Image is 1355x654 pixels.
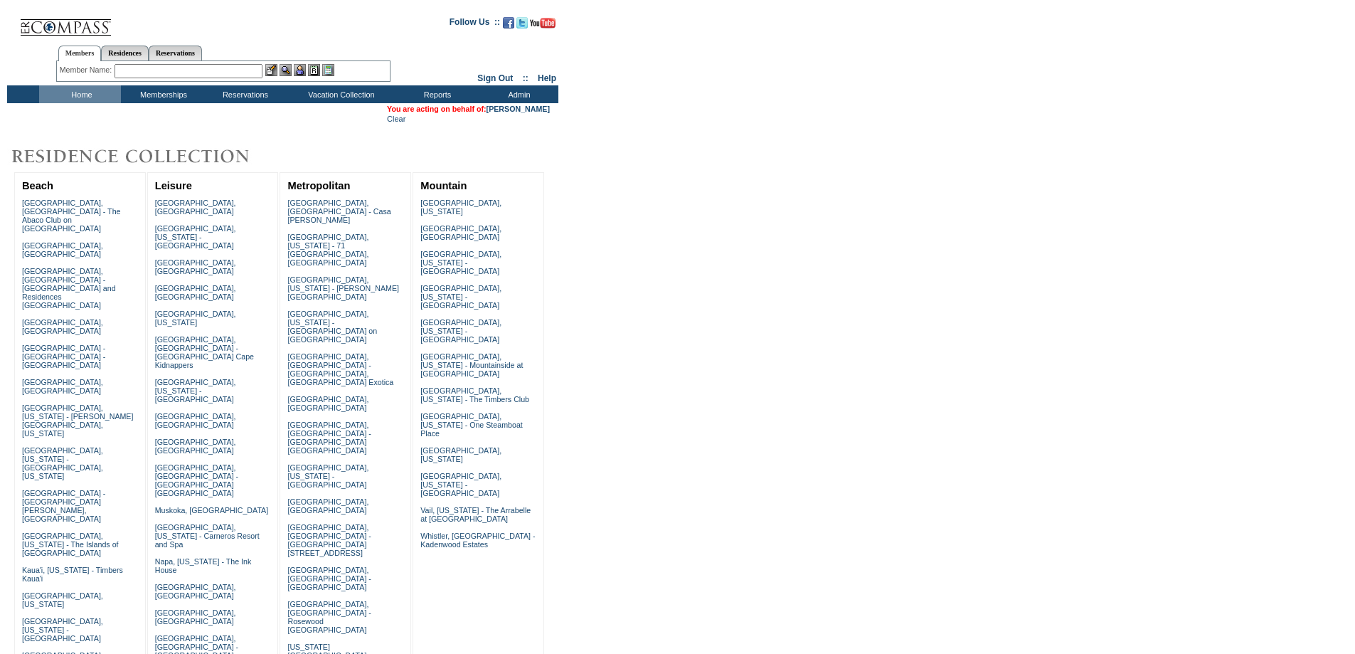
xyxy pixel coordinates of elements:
[155,284,236,301] a: [GEOGRAPHIC_DATA], [GEOGRAPHIC_DATA]
[22,489,105,523] a: [GEOGRAPHIC_DATA] - [GEOGRAPHIC_DATA][PERSON_NAME], [GEOGRAPHIC_DATA]
[155,583,236,600] a: [GEOGRAPHIC_DATA], [GEOGRAPHIC_DATA]
[294,64,306,76] img: Impersonate
[287,600,371,634] a: [GEOGRAPHIC_DATA], [GEOGRAPHIC_DATA] - Rosewood [GEOGRAPHIC_DATA]
[155,463,238,497] a: [GEOGRAPHIC_DATA], [GEOGRAPHIC_DATA] - [GEOGRAPHIC_DATA] [GEOGRAPHIC_DATA]
[395,85,477,103] td: Reports
[155,438,236,455] a: [GEOGRAPHIC_DATA], [GEOGRAPHIC_DATA]
[22,318,103,335] a: [GEOGRAPHIC_DATA], [GEOGRAPHIC_DATA]
[530,18,556,28] img: Subscribe to our YouTube Channel
[121,85,203,103] td: Memberships
[22,566,123,583] a: Kaua'i, [US_STATE] - Timbers Kaua'i
[7,21,18,22] img: i.gif
[155,258,236,275] a: [GEOGRAPHIC_DATA], [GEOGRAPHIC_DATA]
[287,275,399,301] a: [GEOGRAPHIC_DATA], [US_STATE] - [PERSON_NAME][GEOGRAPHIC_DATA]
[420,199,501,216] a: [GEOGRAPHIC_DATA], [US_STATE]
[287,180,350,191] a: Metropolitan
[155,557,252,574] a: Napa, [US_STATE] - The Ink House
[523,73,528,83] span: ::
[420,472,501,497] a: [GEOGRAPHIC_DATA], [US_STATE] - [GEOGRAPHIC_DATA]
[155,224,236,250] a: [GEOGRAPHIC_DATA], [US_STATE] - [GEOGRAPHIC_DATA]
[287,199,390,224] a: [GEOGRAPHIC_DATA], [GEOGRAPHIC_DATA] - Casa [PERSON_NAME]
[420,386,529,404] a: [GEOGRAPHIC_DATA], [US_STATE] - The Timbers Club
[420,412,523,438] a: [GEOGRAPHIC_DATA], [US_STATE] - One Steamboat Place
[155,199,236,216] a: [GEOGRAPHIC_DATA], [GEOGRAPHIC_DATA]
[60,64,115,76] div: Member Name:
[503,17,514,28] img: Become our fan on Facebook
[155,335,254,369] a: [GEOGRAPHIC_DATA], [GEOGRAPHIC_DATA] - [GEOGRAPHIC_DATA] Cape Kidnappers
[530,21,556,30] a: Subscribe to our YouTube Channel
[22,404,134,438] a: [GEOGRAPHIC_DATA], [US_STATE] - [PERSON_NAME][GEOGRAPHIC_DATA], [US_STATE]
[155,523,260,549] a: [GEOGRAPHIC_DATA], [US_STATE] - Carneros Resort and Spa
[149,46,202,60] a: Reservations
[22,532,119,557] a: [GEOGRAPHIC_DATA], [US_STATE] - The Islands of [GEOGRAPHIC_DATA]
[22,378,103,395] a: [GEOGRAPHIC_DATA], [GEOGRAPHIC_DATA]
[487,105,550,113] a: [PERSON_NAME]
[308,64,320,76] img: Reservations
[155,180,192,191] a: Leisure
[420,352,523,378] a: [GEOGRAPHIC_DATA], [US_STATE] - Mountainside at [GEOGRAPHIC_DATA]
[265,64,277,76] img: b_edit.gif
[155,310,236,327] a: [GEOGRAPHIC_DATA], [US_STATE]
[287,463,368,489] a: [GEOGRAPHIC_DATA], [US_STATE] - [GEOGRAPHIC_DATA]
[420,532,535,549] a: Whistler, [GEOGRAPHIC_DATA] - Kadenwood Estates
[287,310,377,344] a: [GEOGRAPHIC_DATA], [US_STATE] - [GEOGRAPHIC_DATA] on [GEOGRAPHIC_DATA]
[387,115,405,123] a: Clear
[287,523,371,557] a: [GEOGRAPHIC_DATA], [GEOGRAPHIC_DATA] - [GEOGRAPHIC_DATA][STREET_ADDRESS]
[22,591,103,608] a: [GEOGRAPHIC_DATA], [US_STATE]
[22,241,103,258] a: [GEOGRAPHIC_DATA], [GEOGRAPHIC_DATA]
[420,284,501,310] a: [GEOGRAPHIC_DATA], [US_STATE] - [GEOGRAPHIC_DATA]
[22,180,53,191] a: Beach
[155,378,236,404] a: [GEOGRAPHIC_DATA], [US_STATE] - [GEOGRAPHIC_DATA]
[538,73,556,83] a: Help
[58,46,102,61] a: Members
[22,267,116,310] a: [GEOGRAPHIC_DATA], [GEOGRAPHIC_DATA] - [GEOGRAPHIC_DATA] and Residences [GEOGRAPHIC_DATA]
[280,64,292,76] img: View
[387,105,550,113] span: You are acting on behalf of:
[155,412,236,429] a: [GEOGRAPHIC_DATA], [GEOGRAPHIC_DATA]
[22,199,121,233] a: [GEOGRAPHIC_DATA], [GEOGRAPHIC_DATA] - The Abaco Club on [GEOGRAPHIC_DATA]
[7,142,285,171] img: Destinations by Exclusive Resorts
[287,233,368,267] a: [GEOGRAPHIC_DATA], [US_STATE] - 71 [GEOGRAPHIC_DATA], [GEOGRAPHIC_DATA]
[39,85,121,103] td: Home
[420,506,531,523] a: Vail, [US_STATE] - The Arrabelle at [GEOGRAPHIC_DATA]
[287,395,368,412] a: [GEOGRAPHIC_DATA], [GEOGRAPHIC_DATA]
[22,446,103,480] a: [GEOGRAPHIC_DATA], [US_STATE] - [GEOGRAPHIC_DATA], [US_STATE]
[287,566,371,591] a: [GEOGRAPHIC_DATA], [GEOGRAPHIC_DATA] - [GEOGRAPHIC_DATA]
[477,73,513,83] a: Sign Out
[503,21,514,30] a: Become our fan on Facebook
[155,506,268,515] a: Muskoka, [GEOGRAPHIC_DATA]
[420,250,501,275] a: [GEOGRAPHIC_DATA], [US_STATE] - [GEOGRAPHIC_DATA]
[287,352,393,386] a: [GEOGRAPHIC_DATA], [GEOGRAPHIC_DATA] - [GEOGRAPHIC_DATA], [GEOGRAPHIC_DATA] Exotica
[322,64,334,76] img: b_calculator.gif
[420,180,467,191] a: Mountain
[420,318,501,344] a: [GEOGRAPHIC_DATA], [US_STATE] - [GEOGRAPHIC_DATA]
[285,85,395,103] td: Vacation Collection
[287,497,368,515] a: [GEOGRAPHIC_DATA], [GEOGRAPHIC_DATA]
[516,21,528,30] a: Follow us on Twitter
[477,85,558,103] td: Admin
[19,7,112,36] img: Compass Home
[22,344,105,369] a: [GEOGRAPHIC_DATA] - [GEOGRAPHIC_DATA] - [GEOGRAPHIC_DATA]
[22,617,103,643] a: [GEOGRAPHIC_DATA], [US_STATE] - [GEOGRAPHIC_DATA]
[420,446,501,463] a: [GEOGRAPHIC_DATA], [US_STATE]
[516,17,528,28] img: Follow us on Twitter
[450,16,500,33] td: Follow Us ::
[101,46,149,60] a: Residences
[420,224,501,241] a: [GEOGRAPHIC_DATA], [GEOGRAPHIC_DATA]
[155,608,236,626] a: [GEOGRAPHIC_DATA], [GEOGRAPHIC_DATA]
[287,421,371,455] a: [GEOGRAPHIC_DATA], [GEOGRAPHIC_DATA] - [GEOGRAPHIC_DATA] [GEOGRAPHIC_DATA]
[203,85,285,103] td: Reservations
